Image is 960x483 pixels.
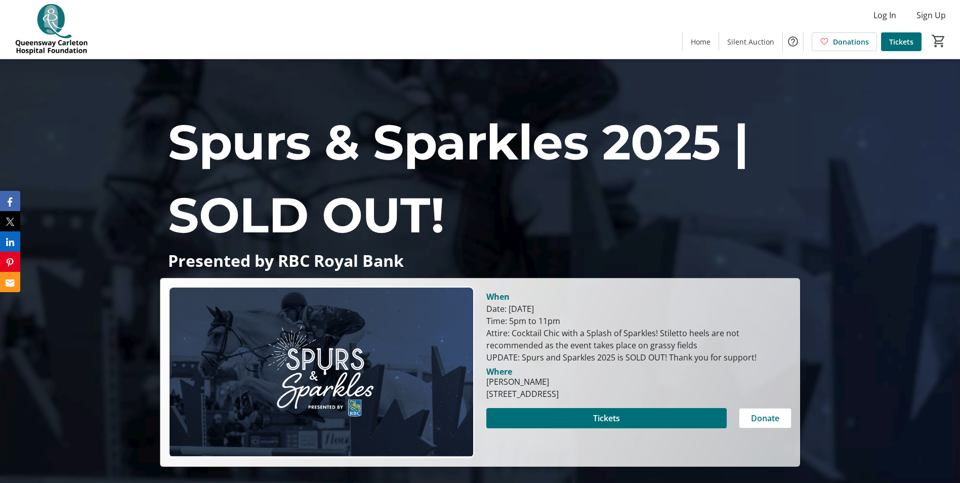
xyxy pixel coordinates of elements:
button: Help [783,31,803,52]
span: Home [691,36,711,47]
div: [STREET_ADDRESS] [486,388,559,400]
span: Donate [751,412,779,424]
button: Tickets [486,408,727,428]
span: Silent Auction [727,36,774,47]
div: When [486,291,510,303]
p: Presented by RBC Royal Bank [168,252,792,269]
button: Sign Up [908,7,954,23]
span: Donations [833,36,869,47]
img: Campaign CTA Media Photo [169,287,474,458]
a: Donations [812,32,877,51]
div: [PERSON_NAME] [486,376,559,388]
div: Date: [DATE] Time: 5pm to 11pm Attire: Cocktail Chic with a Splash of Sparkles! Stiletto heels ar... [486,303,791,364]
span: Log In [873,9,896,21]
a: Home [683,32,719,51]
a: Tickets [881,32,922,51]
div: Where [486,368,512,376]
a: Silent Auction [719,32,782,51]
span: Sign Up [916,9,946,21]
button: Cart [930,32,948,50]
span: Tickets [593,412,620,424]
button: Donate [739,408,791,428]
img: QCH Foundation's Logo [6,4,96,55]
span: Tickets [889,36,913,47]
span: Spurs & Sparkles 2025 | SOLD OUT! [168,112,749,245]
button: Log In [865,7,904,23]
